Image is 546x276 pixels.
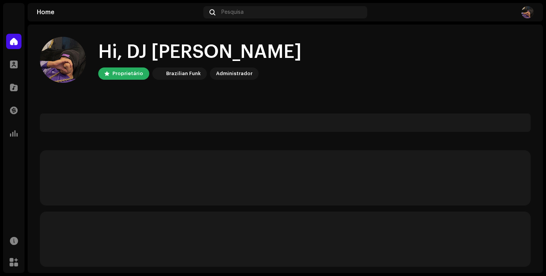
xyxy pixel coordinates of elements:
[221,9,244,15] span: Pesquisa
[166,69,201,78] div: Brazilian Funk
[98,40,302,64] div: Hi, DJ [PERSON_NAME]
[521,6,534,18] img: 4b2822d7-db0c-41d6-8b8a-dc998e77df26
[216,69,252,78] div: Administrador
[112,69,143,78] div: Proprietário
[40,37,86,83] img: 4b2822d7-db0c-41d6-8b8a-dc998e77df26
[154,69,163,78] img: 71bf27a5-dd94-4d93-852c-61362381b7db
[37,9,200,15] div: Home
